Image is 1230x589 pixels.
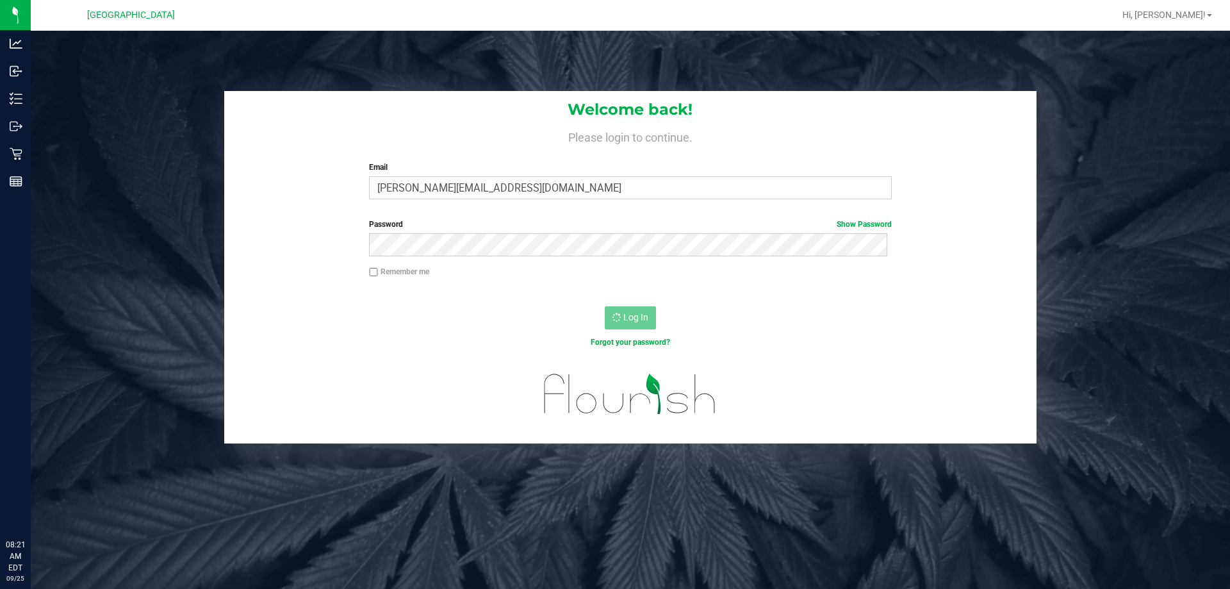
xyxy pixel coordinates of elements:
[6,574,25,583] p: 09/25
[623,312,648,322] span: Log In
[10,120,22,133] inline-svg: Outbound
[369,162,891,173] label: Email
[529,361,732,427] img: flourish_logo.svg
[1122,10,1206,20] span: Hi, [PERSON_NAME]!
[10,65,22,78] inline-svg: Inbound
[10,92,22,105] inline-svg: Inventory
[10,147,22,160] inline-svg: Retail
[224,101,1037,118] h1: Welcome back!
[605,306,656,329] button: Log In
[87,10,175,21] span: [GEOGRAPHIC_DATA]
[10,37,22,50] inline-svg: Analytics
[10,175,22,188] inline-svg: Reports
[6,539,25,574] p: 08:21 AM EDT
[369,266,429,278] label: Remember me
[369,220,403,229] span: Password
[837,220,892,229] a: Show Password
[591,338,670,347] a: Forgot your password?
[224,128,1037,144] h4: Please login to continue.
[369,268,378,277] input: Remember me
